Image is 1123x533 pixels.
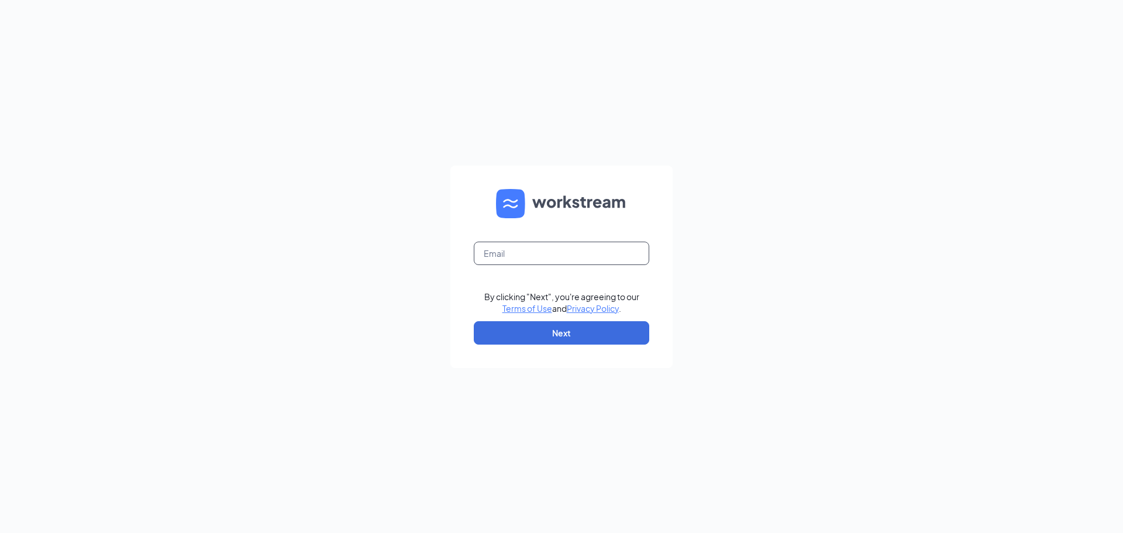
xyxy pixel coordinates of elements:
[567,303,619,314] a: Privacy Policy
[496,189,627,218] img: WS logo and Workstream text
[474,321,649,345] button: Next
[484,291,639,314] div: By clicking "Next", you're agreeing to our and .
[502,303,552,314] a: Terms of Use
[474,242,649,265] input: Email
